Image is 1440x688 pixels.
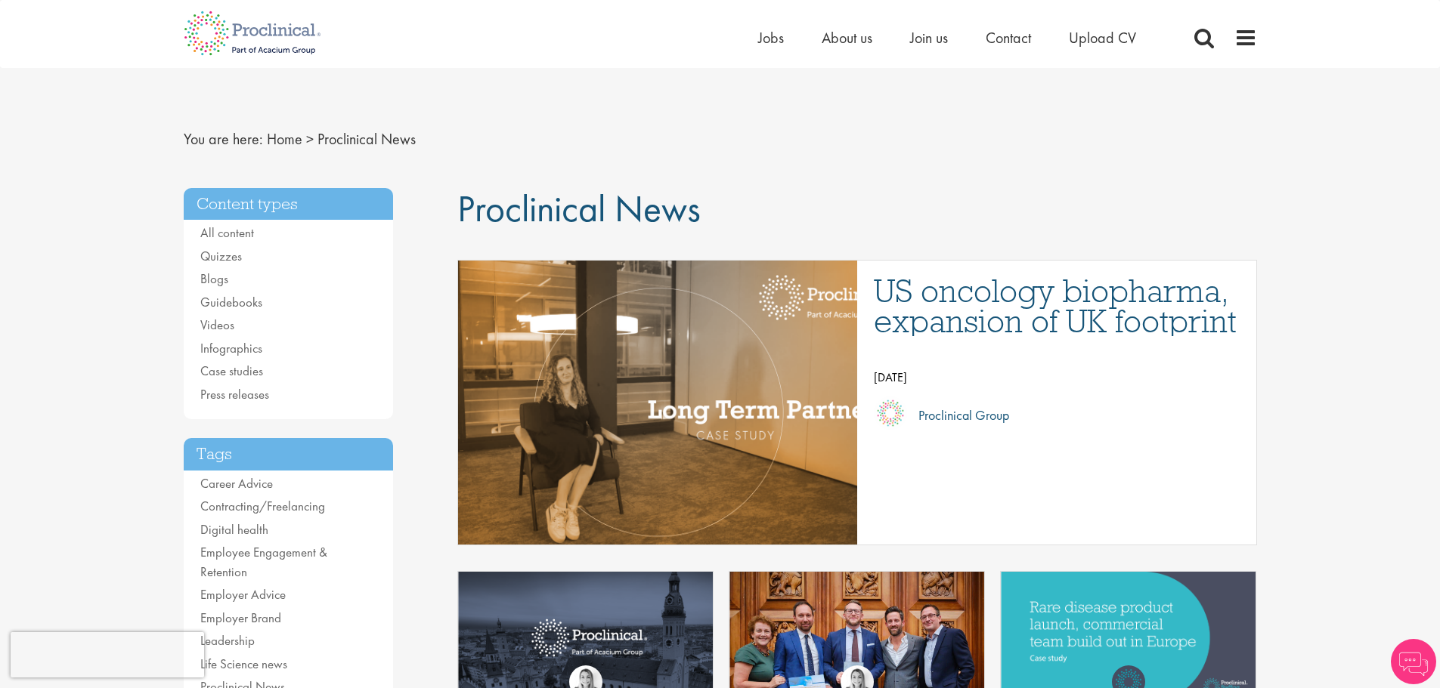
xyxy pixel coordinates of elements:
a: Digital health [200,521,268,538]
a: Contracting/Freelancing [200,498,325,514]
a: Life Science news [200,656,287,672]
a: Join us [910,28,948,48]
a: Employer Brand [200,609,281,626]
h3: Content types [184,188,394,221]
a: All content [200,224,254,241]
a: Employer Advice [200,586,286,603]
a: Infographics [200,340,262,356]
a: Upload CV [1069,28,1136,48]
a: Jobs [758,28,784,48]
span: Proclinical News [457,184,701,233]
a: Leadership [200,632,255,649]
span: Proclinical News [317,129,416,149]
a: Employee Engagement & Retention [200,544,327,580]
span: You are here: [184,129,263,149]
a: About us [822,28,872,48]
p: Proclinical Group [907,404,1009,427]
img: US oncology biopharma, expansion of UK footprint |Proclinical case study [407,261,907,545]
img: Chatbot [1391,639,1436,684]
iframe: reCAPTCHA [11,632,204,677]
a: Link to a post [458,261,857,545]
a: Contact [986,28,1031,48]
a: Guidebooks [200,294,262,310]
h3: Tags [184,438,394,470]
a: Proclinical Group Proclinical Group [874,396,1241,434]
a: breadcrumb link [267,129,302,149]
img: Proclinical Group [874,396,907,430]
a: Case studies [200,363,263,379]
p: [DATE] [874,366,1241,389]
a: Career Advice [200,475,273,492]
a: Quizzes [200,248,242,264]
a: Videos [200,316,234,333]
a: US oncology biopharma, expansion of UK footprint [874,276,1241,336]
a: Press releases [200,386,269,403]
span: > [306,129,314,149]
a: Blogs [200,270,228,287]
